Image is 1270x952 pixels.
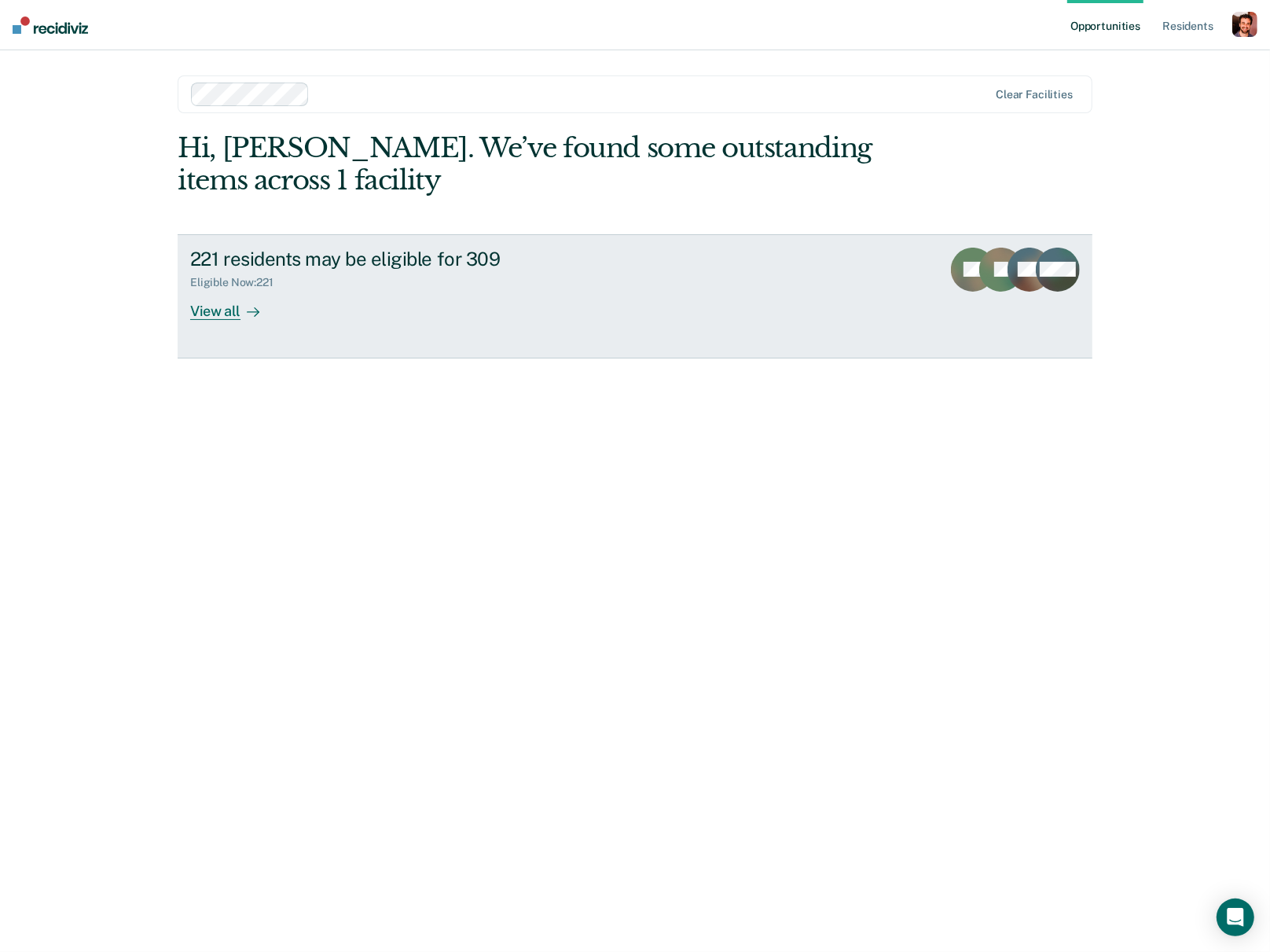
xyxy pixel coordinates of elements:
[178,132,909,197] div: Hi, [PERSON_NAME]. We’ve found some outstanding items across 1 facility
[996,88,1073,101] div: Clear facilities
[190,289,278,320] div: View all
[190,248,742,270] div: 221 residents may be eligible for 309
[178,234,1092,358] a: 221 residents may be eligible for 309Eligible Now:221View all
[13,17,88,34] img: Recidiviz
[1217,899,1254,936] div: Open Intercom Messenger
[190,276,286,289] div: Eligible Now : 221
